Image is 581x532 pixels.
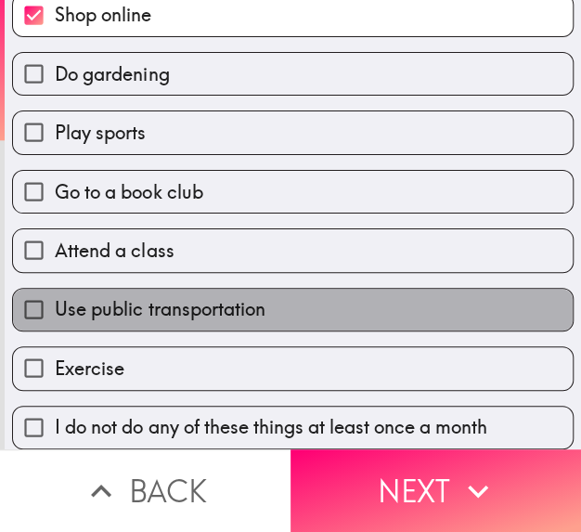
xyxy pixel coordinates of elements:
button: Use public transportation [13,289,573,331]
span: Attend a class [55,238,174,264]
span: Do gardening [55,61,169,87]
button: Go to a book club [13,171,573,213]
button: Next [290,449,581,532]
button: Attend a class [13,229,573,271]
button: Play sports [13,111,573,153]
span: I do not do any of these things at least once a month [55,414,486,440]
span: Play sports [55,120,146,146]
button: Exercise [13,347,573,389]
span: Go to a book club [55,179,202,205]
button: Do gardening [13,53,573,95]
span: Exercise [55,356,124,382]
span: Use public transportation [55,296,265,322]
span: Shop online [55,2,151,28]
button: I do not do any of these things at least once a month [13,407,573,448]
